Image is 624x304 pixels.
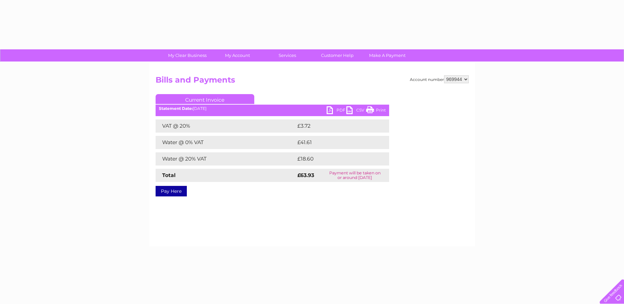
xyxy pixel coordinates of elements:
[156,106,389,111] div: [DATE]
[156,94,254,104] a: Current Invoice
[310,49,364,62] a: Customer Help
[260,49,314,62] a: Services
[210,49,264,62] a: My Account
[296,136,375,149] td: £41.61
[410,75,469,83] div: Account number
[360,49,414,62] a: Make A Payment
[296,152,376,165] td: £18.60
[159,106,193,111] b: Statement Date:
[327,106,346,116] a: PDF
[346,106,366,116] a: CSV
[366,106,386,116] a: Print
[156,75,469,88] h2: Bills and Payments
[156,186,187,196] a: Pay Here
[162,172,176,178] strong: Total
[296,119,374,133] td: £3.72
[156,119,296,133] td: VAT @ 20%
[297,172,314,178] strong: £63.93
[160,49,214,62] a: My Clear Business
[156,152,296,165] td: Water @ 20% VAT
[156,136,296,149] td: Water @ 0% VAT
[321,169,389,182] td: Payment will be taken on or around [DATE]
